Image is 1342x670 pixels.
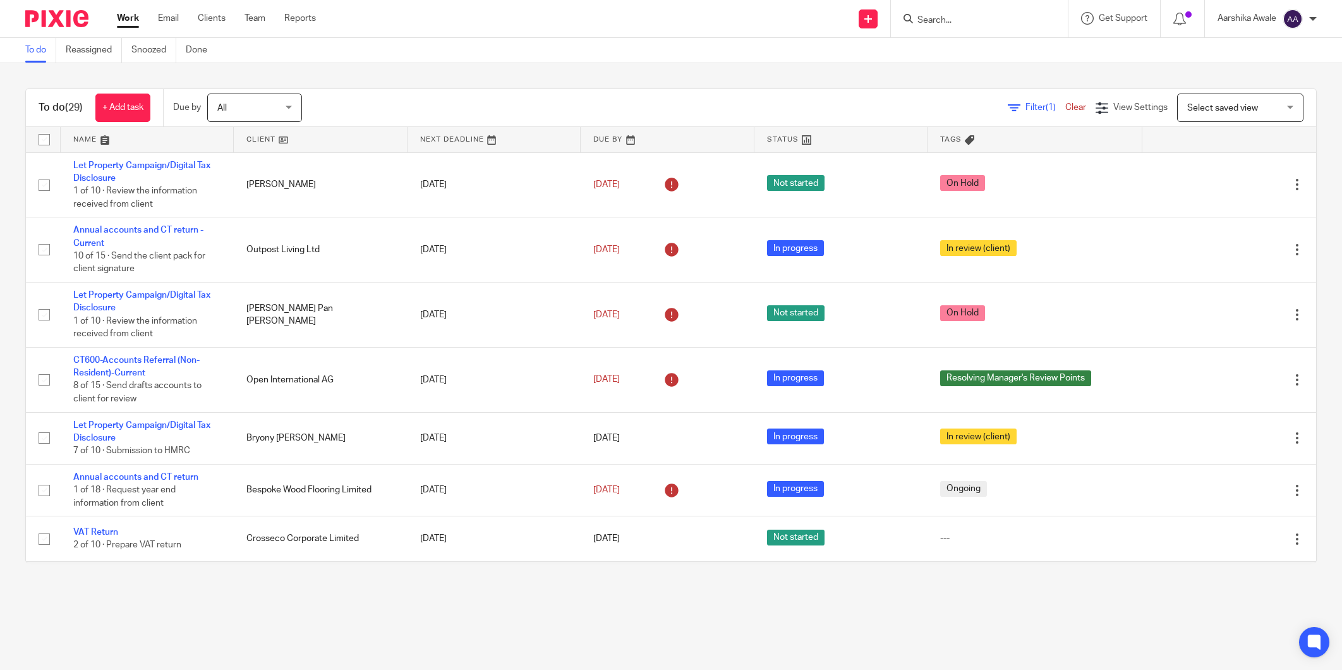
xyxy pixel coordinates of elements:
span: On Hold [940,305,985,321]
span: 1 of 18 · Request year end information from client [73,485,176,508]
span: In progress [767,240,824,256]
a: Let Property Campaign/Digital Tax Disclosure [73,161,210,183]
span: 1 of 10 · Review the information received from client [73,186,197,209]
span: Resolving Manager's Review Points [940,370,1091,386]
span: (29) [65,102,83,113]
td: [DATE] [408,516,581,561]
span: In progress [767,370,824,386]
span: On Hold [940,175,985,191]
span: [DATE] [593,534,620,543]
input: Search [916,15,1030,27]
td: [DATE] [408,347,581,412]
span: [DATE] [593,375,620,384]
span: Not started [767,175,825,191]
a: Annual accounts and CT return - Current [73,226,203,247]
a: Team [245,12,265,25]
td: Outpost Living Ltd [234,217,407,283]
span: Tags [940,136,962,143]
a: Work [117,12,139,25]
td: [PERSON_NAME] [234,152,407,217]
span: In review (client) [940,240,1017,256]
span: Select saved view [1187,104,1258,113]
td: [DATE] [408,283,581,348]
span: Filter [1025,103,1065,112]
a: Done [186,38,217,63]
span: [DATE] [593,180,620,189]
span: [DATE] [593,485,620,494]
a: CT600-Accounts Referral (Non-Resident)-Current [73,356,200,377]
span: In progress [767,429,824,444]
td: [DATE] [408,561,581,606]
span: 1 of 10 · Review the information received from client [73,317,197,339]
span: All [217,104,227,113]
a: Clear [1065,103,1086,112]
a: Reports [284,12,316,25]
span: 8 of 15 · Send drafts accounts to client for review [73,382,202,404]
p: Due by [173,101,201,114]
a: Reassigned [66,38,122,63]
img: svg%3E [1283,9,1303,29]
div: --- [940,532,1130,545]
a: VAT Return [73,528,118,537]
span: Not started [767,530,825,545]
span: Ongoing [940,481,987,497]
span: 10 of 15 · Send the client pack for client signature [73,252,205,274]
td: [DATE] [408,217,581,283]
p: Aarshika Awale [1218,12,1276,25]
td: Bespoke Wood Flooring Limited [234,464,407,516]
h1: To do [39,101,83,114]
span: Not started [767,305,825,321]
td: [PERSON_NAME] Pan [PERSON_NAME] [234,283,407,348]
span: In review (client) [940,429,1017,444]
span: [DATE] [593,434,620,442]
td: Bryony [PERSON_NAME] [234,412,407,464]
td: [DATE] [408,464,581,516]
a: To do [25,38,56,63]
span: Get Support [1099,14,1147,23]
img: Pixie [25,10,88,27]
span: In progress [767,481,824,497]
td: Crosseco Corporate Limited [234,516,407,561]
span: [DATE] [593,310,620,319]
span: 2 of 10 · Prepare VAT return [73,541,181,550]
td: Open International AG [234,347,407,412]
a: Clients [198,12,226,25]
span: [DATE] [593,245,620,254]
a: Let Property Campaign/Digital Tax Disclosure [73,421,210,442]
a: Snoozed [131,38,176,63]
td: [DATE] [408,152,581,217]
a: Annual accounts and CT return [73,473,198,482]
span: 7 of 10 · Submission to HMRC [73,447,190,456]
a: Email [158,12,179,25]
td: Gallicantus Ltd [234,561,407,606]
span: (1) [1046,103,1056,112]
a: Let Property Campaign/Digital Tax Disclosure [73,291,210,312]
td: [DATE] [408,412,581,464]
a: + Add task [95,94,150,122]
span: View Settings [1113,103,1168,112]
